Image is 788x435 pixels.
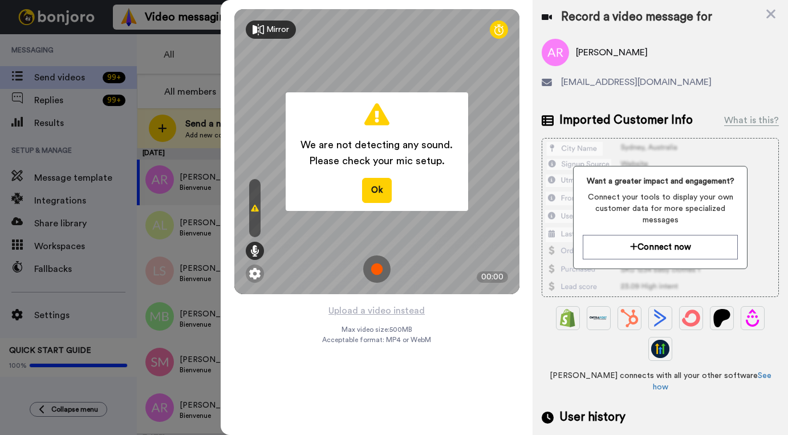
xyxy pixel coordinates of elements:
[651,309,669,327] img: ActiveCampaign
[542,370,779,393] span: [PERSON_NAME] connects with all your other software
[583,192,737,226] span: Connect your tools to display your own customer data for more specialized messages
[342,325,412,334] span: Max video size: 500 MB
[362,178,392,202] button: Ok
[477,271,508,283] div: 00:00
[583,235,737,259] button: Connect now
[300,137,453,153] span: We are not detecting any sound.
[583,176,737,187] span: Want a greater impact and engagement?
[559,309,577,327] img: Shopify
[559,112,693,129] span: Imported Customer Info
[744,309,762,327] img: Drip
[322,335,431,344] span: Acceptable format: MP4 or WebM
[724,113,779,127] div: What is this?
[363,255,391,283] img: ic_record_start.svg
[682,309,700,327] img: ConvertKit
[590,309,608,327] img: Ontraport
[561,75,712,89] span: [EMAIL_ADDRESS][DOMAIN_NAME]
[559,409,625,426] span: User history
[653,372,771,391] a: See how
[300,153,453,169] span: Please check your mic setup.
[325,303,428,318] button: Upload a video instead
[620,309,639,327] img: Hubspot
[651,340,669,358] img: GoHighLevel
[713,309,731,327] img: Patreon
[249,268,261,279] img: ic_gear.svg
